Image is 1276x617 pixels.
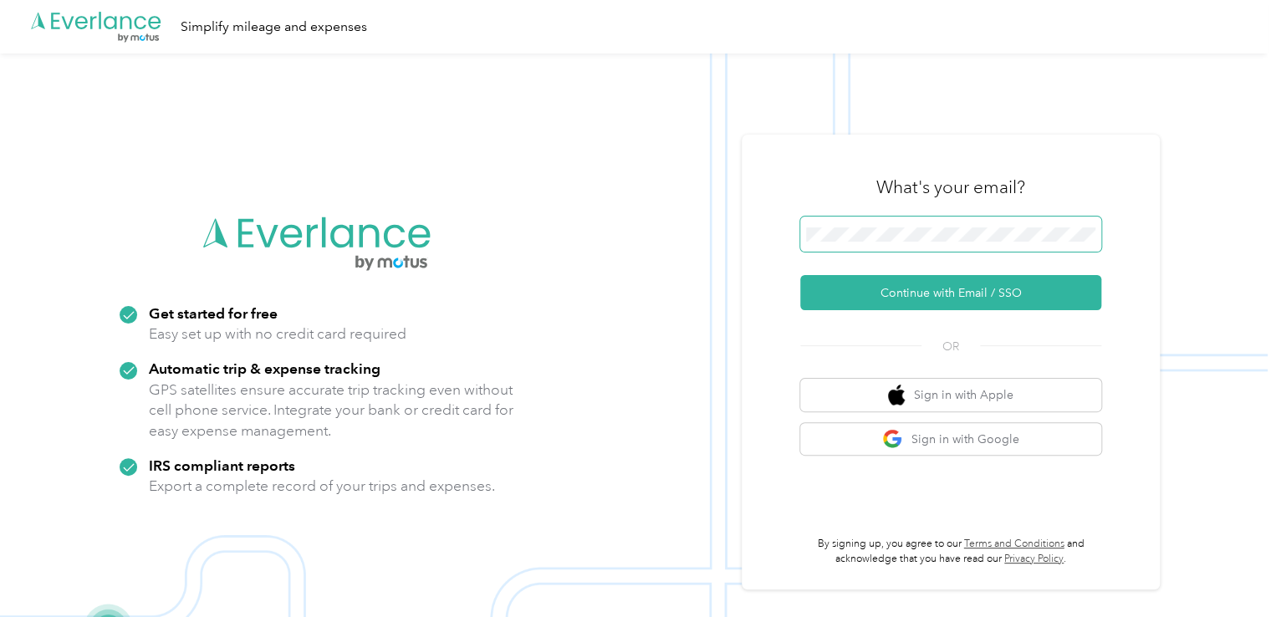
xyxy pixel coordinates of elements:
strong: IRS compliant reports [149,456,295,474]
img: apple logo [888,385,905,405]
span: OR [921,338,980,355]
strong: Get started for free [149,304,278,322]
p: By signing up, you agree to our and acknowledge that you have read our . [800,537,1101,566]
a: Privacy Policy [1004,553,1064,565]
a: Terms and Conditions [964,538,1064,550]
button: apple logoSign in with Apple [800,379,1101,411]
button: Continue with Email / SSO [800,275,1101,310]
button: google logoSign in with Google [800,423,1101,456]
strong: Automatic trip & expense tracking [149,359,380,377]
p: Export a complete record of your trips and expenses. [149,476,495,497]
img: google logo [882,429,903,450]
h3: What's your email? [876,176,1025,199]
p: Easy set up with no credit card required [149,324,406,344]
div: Simplify mileage and expenses [181,17,367,38]
p: GPS satellites ensure accurate trip tracking even without cell phone service. Integrate your bank... [149,380,514,441]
